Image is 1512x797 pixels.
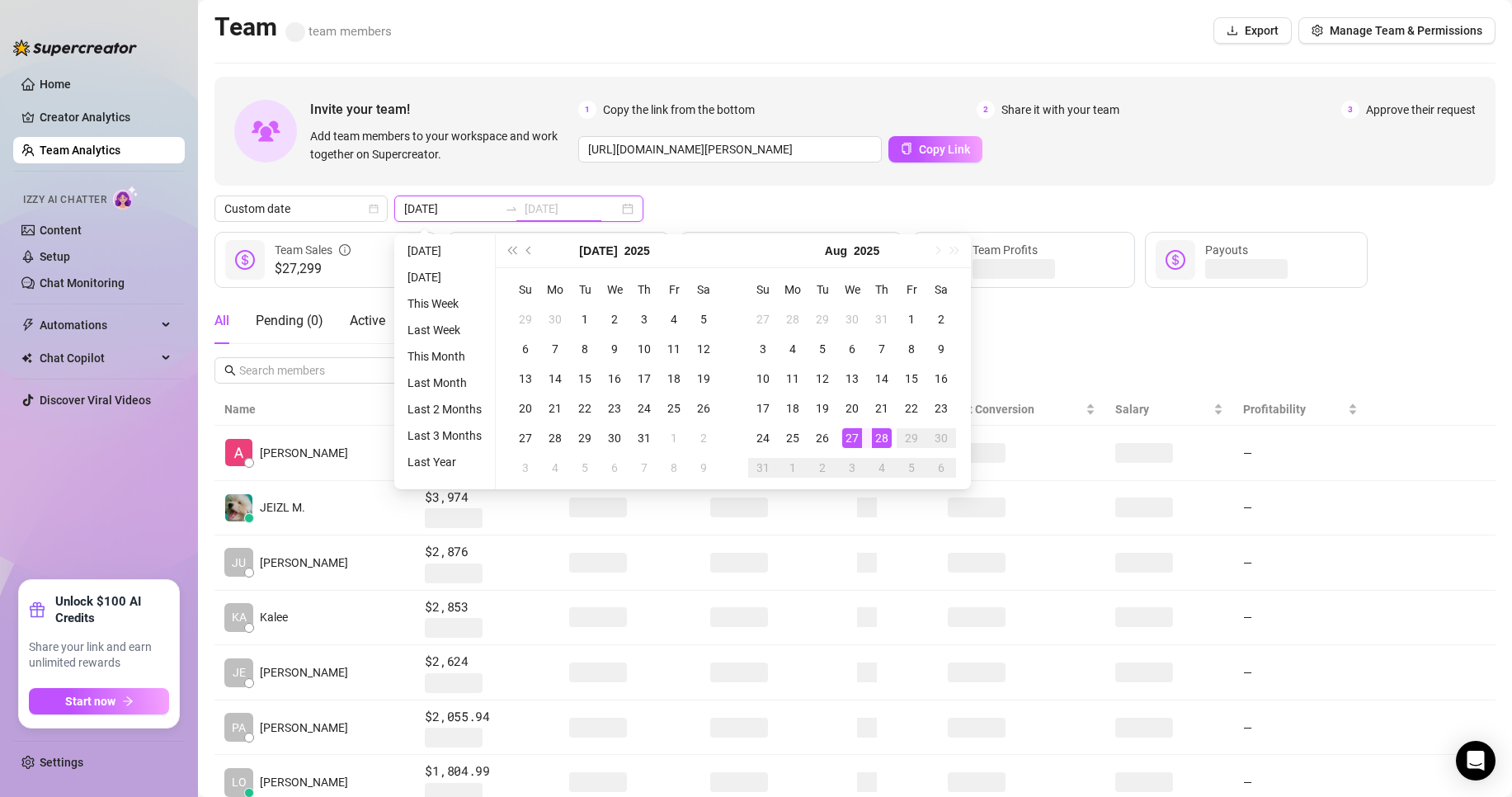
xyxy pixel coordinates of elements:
td: 2025-08-29 [897,423,926,453]
td: 2025-08-01 [659,423,689,453]
td: 2025-07-04 [659,304,689,334]
div: 5 [902,458,921,478]
td: 2025-08-01 [897,304,926,334]
td: 2025-07-11 [659,334,689,364]
div: 22 [575,398,595,418]
div: 19 [694,369,714,389]
span: calendar [369,204,379,214]
td: 2025-07-19 [689,364,718,394]
td: 2025-08-08 [897,334,926,364]
span: swap-right [505,202,518,215]
td: 2025-07-24 [629,394,659,423]
div: 3 [753,339,773,359]
div: 30 [931,428,951,448]
span: $2,055.94 [425,707,549,727]
div: 17 [753,398,773,418]
td: 2025-08-05 [808,334,837,364]
span: [PERSON_NAME] [260,663,348,681]
div: 14 [545,369,565,389]
div: 14 [872,369,892,389]
td: 2025-06-29 [511,304,540,334]
th: Fr [897,275,926,304]
div: 21 [872,398,892,418]
img: logo-BBDzfeDw.svg [13,40,137,56]
li: Last Month [401,373,488,393]
span: JE [233,663,246,681]
th: Su [511,275,540,304]
th: Tu [570,275,600,304]
button: Choose a month [825,234,847,267]
div: 15 [575,369,595,389]
td: 2025-07-06 [511,334,540,364]
img: Chat Copilot [21,352,32,364]
span: Share your link and earn unlimited rewards [29,639,169,672]
img: AI Chatter [113,186,139,210]
div: 25 [664,398,684,418]
button: Last year (Control + left) [502,234,520,267]
span: Copy the link from the bottom [603,101,755,119]
div: 12 [813,369,832,389]
img: JEIZL MALLARI [225,494,252,521]
div: 28 [783,309,803,329]
button: Start nowarrow-right [29,688,169,714]
td: 2025-07-22 [570,394,600,423]
div: 2 [694,428,714,448]
td: 2025-07-10 [629,334,659,364]
div: 26 [694,398,714,418]
td: 2025-08-19 [808,394,837,423]
h2: Team [214,12,392,43]
div: 30 [605,428,624,448]
span: Izzy AI Chatter [23,192,106,208]
td: — [1233,591,1367,646]
span: JEIZL M. [260,498,305,516]
td: — [1233,645,1367,700]
td: 2025-07-27 [511,423,540,453]
div: 3 [842,458,862,478]
div: 29 [902,428,921,448]
div: 16 [605,369,624,389]
td: 2025-07-29 [808,304,837,334]
th: We [600,275,629,304]
td: 2025-07-12 [689,334,718,364]
a: Content [40,224,82,237]
td: 2025-07-09 [600,334,629,364]
button: Previous month (PageUp) [520,234,539,267]
div: 4 [664,309,684,329]
a: Home [40,78,71,91]
div: 3 [634,309,654,329]
li: This Month [401,347,488,366]
td: 2025-08-28 [867,423,897,453]
div: 8 [664,458,684,478]
td: 2025-08-07 [629,453,659,483]
span: Kalee [260,608,288,626]
td: 2025-07-28 [540,423,570,453]
div: 1 [575,309,595,329]
div: 5 [694,309,714,329]
span: $2,624 [425,652,549,672]
div: 7 [634,458,654,478]
div: 21 [545,398,565,418]
div: All [214,311,229,331]
span: download [1227,25,1238,36]
div: 22 [902,398,921,418]
span: Active [350,313,385,328]
div: 6 [842,339,862,359]
td: 2025-09-06 [926,453,956,483]
span: Custom date [224,196,378,221]
div: 13 [842,369,862,389]
div: 2 [605,309,624,329]
div: 7 [545,339,565,359]
div: 29 [813,309,832,329]
td: 2025-08-04 [778,334,808,364]
div: 12 [694,339,714,359]
div: 27 [842,428,862,448]
span: Start now [65,695,115,708]
div: 15 [902,369,921,389]
input: End date [525,200,619,218]
td: 2025-07-20 [511,394,540,423]
th: Mo [778,275,808,304]
div: 27 [516,428,535,448]
div: Team Sales [275,241,351,259]
th: Mo [540,275,570,304]
div: 29 [516,309,535,329]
